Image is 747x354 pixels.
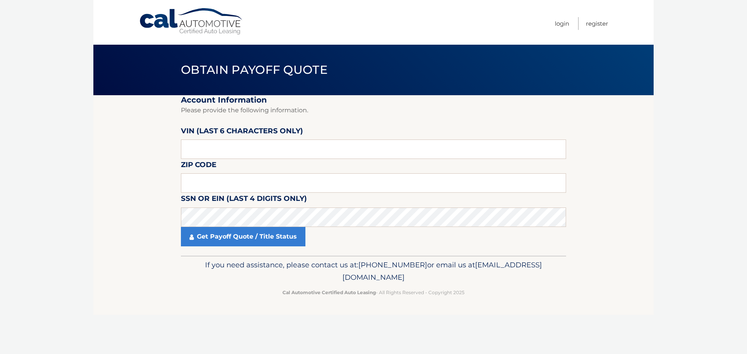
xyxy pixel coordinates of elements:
span: [PHONE_NUMBER] [358,260,427,269]
span: Obtain Payoff Quote [181,63,328,77]
h2: Account Information [181,95,566,105]
label: SSN or EIN (last 4 digits only) [181,193,307,207]
label: Zip Code [181,159,216,173]
a: Get Payoff Quote / Title Status [181,227,305,246]
a: Login [555,17,569,30]
a: Cal Automotive [139,8,244,35]
strong: Cal Automotive Certified Auto Leasing [282,289,376,295]
p: - All Rights Reserved - Copyright 2025 [186,288,561,296]
a: Register [586,17,608,30]
p: Please provide the following information. [181,105,566,116]
label: VIN (last 6 characters only) [181,125,303,140]
p: If you need assistance, please contact us at: or email us at [186,259,561,284]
